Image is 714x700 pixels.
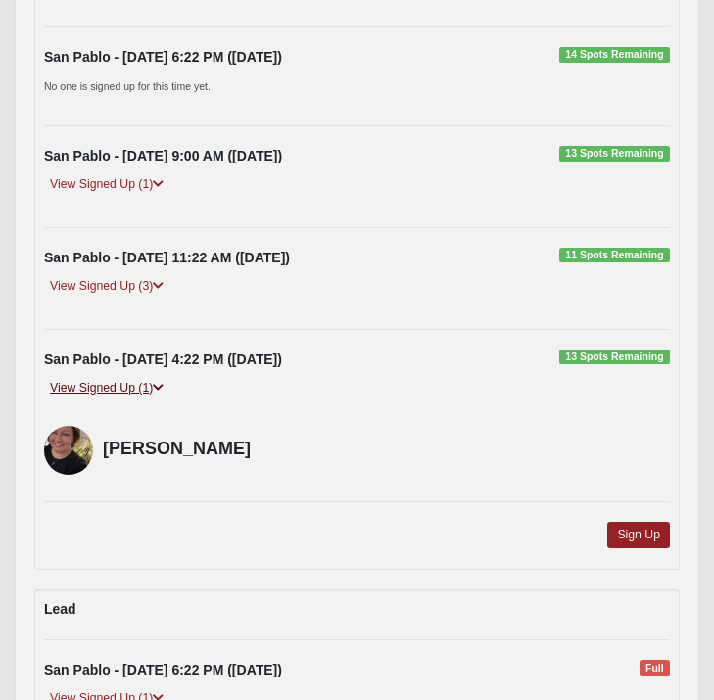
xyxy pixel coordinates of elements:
[44,601,76,617] strong: Lead
[44,148,282,163] strong: San Pablo - [DATE] 9:00 AM ([DATE])
[640,660,670,676] span: Full
[559,146,670,162] span: 13 Spots Remaining
[103,439,670,460] h4: [PERSON_NAME]
[607,522,670,548] a: Sign Up
[44,80,211,92] small: No one is signed up for this time yet.
[44,662,282,677] strong: San Pablo - [DATE] 6:22 PM ([DATE])
[559,47,670,63] span: 14 Spots Remaining
[44,351,282,367] strong: San Pablo - [DATE] 4:22 PM ([DATE])
[44,49,282,65] strong: San Pablo - [DATE] 6:22 PM ([DATE])
[44,250,290,265] strong: San Pablo - [DATE] 11:22 AM ([DATE])
[44,426,93,475] img: Sharon Coy
[44,276,169,297] a: View Signed Up (3)
[44,174,169,195] a: View Signed Up (1)
[559,248,670,263] span: 11 Spots Remaining
[559,350,670,365] span: 13 Spots Remaining
[44,378,169,398] a: View Signed Up (1)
